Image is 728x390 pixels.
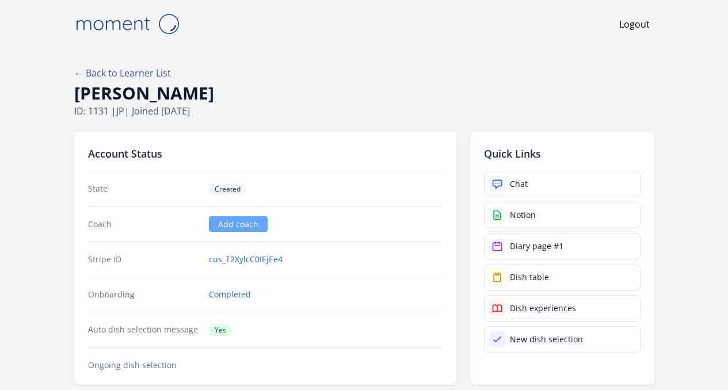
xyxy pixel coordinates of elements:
h2: Quick Links [484,146,641,162]
span: Created [209,183,246,195]
a: ← Back to Learner List [74,67,171,79]
a: Add coach [209,216,268,232]
dt: Stripe ID [88,254,200,265]
dt: Onboarding [88,289,200,300]
h2: Account Status [88,146,443,162]
div: Dish experiences [510,303,576,314]
img: Moment [70,9,185,39]
a: Chat [484,171,641,197]
a: Logout [619,17,650,31]
div: Notion [510,209,536,221]
p: ID: 1131 | | Joined [DATE] [74,104,654,118]
a: Notion [484,202,641,228]
h1: [PERSON_NAME] [74,82,654,104]
a: Dish table [484,264,641,290]
span: jp [116,105,124,117]
dt: Coach [88,219,200,230]
div: Dish table [510,272,549,283]
dt: Ongoing dish selection [88,360,200,371]
a: Diary page #1 [484,233,641,259]
a: New dish selection [484,326,641,353]
a: Dish experiences [484,295,641,322]
span: Yes [209,324,232,336]
dt: State [88,183,200,195]
dt: Auto dish selection message [88,324,200,336]
div: Chat [510,178,528,190]
div: New dish selection [510,334,583,345]
div: Diary page #1 [510,240,563,252]
a: Completed [209,289,251,300]
a: cus_T2XylcC0IEjEe4 [209,254,283,265]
